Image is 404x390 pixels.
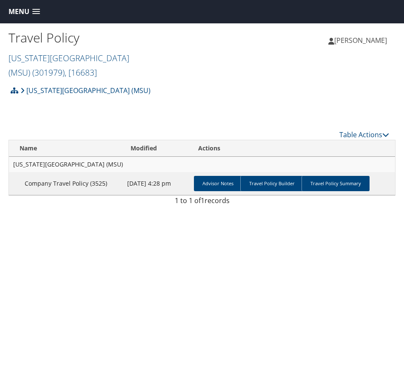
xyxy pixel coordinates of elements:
[9,172,123,195] td: Company Travel Policy (3525)
[334,36,387,45] span: [PERSON_NAME]
[9,52,129,78] a: [US_STATE][GEOGRAPHIC_DATA] (MSU)
[9,29,202,47] h1: Travel Policy
[123,172,191,195] td: [DATE] 4:28 pm
[9,140,123,157] th: Name: activate to sort column ascending
[4,5,44,19] a: Menu
[302,176,370,191] a: Travel Policy Summary
[9,157,395,172] td: [US_STATE][GEOGRAPHIC_DATA] (MSU)
[65,67,97,78] span: , [ 16683 ]
[191,140,395,157] th: Actions
[9,8,29,16] span: Menu
[194,176,242,191] a: Advisor Notes
[339,130,389,139] a: Table Actions
[201,196,205,205] span: 1
[15,195,389,210] div: 1 to 1 of records
[328,28,395,53] a: [PERSON_NAME]
[123,140,191,157] th: Modified: activate to sort column ascending
[240,176,303,191] a: Travel Policy Builder
[32,67,65,78] span: ( 301979 )
[20,82,151,99] a: [US_STATE][GEOGRAPHIC_DATA] (MSU)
